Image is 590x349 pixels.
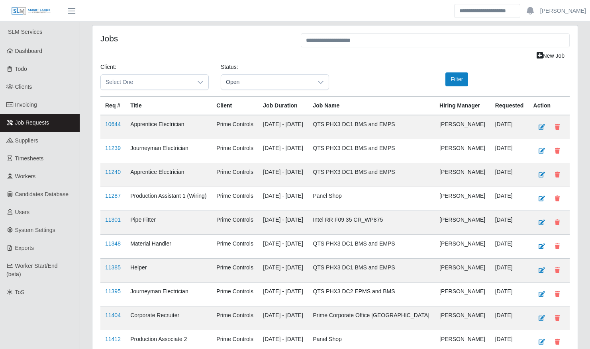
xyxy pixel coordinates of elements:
[105,264,121,271] a: 11385
[105,240,121,247] a: 11348
[105,193,121,199] a: 11287
[15,84,32,90] span: Clients
[258,97,308,115] th: Job Duration
[308,187,435,211] td: Panel Shop
[490,259,529,283] td: [DATE]
[125,163,212,187] td: Apprentice Electrician
[490,235,529,259] td: [DATE]
[435,115,490,139] td: [PERSON_NAME]
[15,245,34,251] span: Exports
[258,163,308,187] td: [DATE] - [DATE]
[125,283,212,306] td: Journeyman Electrician
[105,121,121,127] a: 10644
[454,4,520,18] input: Search
[258,115,308,139] td: [DATE] - [DATE]
[490,163,529,187] td: [DATE]
[308,139,435,163] td: QTS PHX3 DC1 BMS and EMPS
[490,306,529,330] td: [DATE]
[15,119,49,126] span: Job Requests
[212,187,258,211] td: Prime Controls
[212,211,258,235] td: Prime Controls
[15,48,43,54] span: Dashboard
[15,191,69,197] span: Candidates Database
[105,312,121,318] a: 11404
[490,97,529,115] th: Requested
[125,235,212,259] td: Material Handler
[105,216,121,223] a: 11301
[105,169,121,175] a: 11240
[221,63,238,71] label: Status:
[105,336,121,342] a: 11412
[490,139,529,163] td: [DATE]
[258,235,308,259] td: [DATE] - [DATE]
[11,7,51,16] img: SLM Logo
[221,75,313,90] span: Open
[540,7,586,15] a: [PERSON_NAME]
[100,33,289,43] h4: Jobs
[445,72,468,86] button: Filter
[125,97,212,115] th: Title
[212,306,258,330] td: Prime Controls
[308,306,435,330] td: Prime Corporate Office [GEOGRAPHIC_DATA]
[435,259,490,283] td: [PERSON_NAME]
[258,211,308,235] td: [DATE] - [DATE]
[15,209,30,215] span: Users
[15,101,37,108] span: Invoicing
[15,137,38,144] span: Suppliers
[105,288,121,294] a: 11395
[490,115,529,139] td: [DATE]
[435,306,490,330] td: [PERSON_NAME]
[308,115,435,139] td: QTS PHX3 DC1 BMS and EMPS
[212,97,258,115] th: Client
[212,235,258,259] td: Prime Controls
[258,283,308,306] td: [DATE] - [DATE]
[258,259,308,283] td: [DATE] - [DATE]
[435,235,490,259] td: [PERSON_NAME]
[258,306,308,330] td: [DATE] - [DATE]
[258,139,308,163] td: [DATE] - [DATE]
[15,289,25,295] span: ToS
[435,187,490,211] td: [PERSON_NAME]
[212,163,258,187] td: Prime Controls
[101,75,192,90] span: Select One
[15,155,44,162] span: Timesheets
[435,283,490,306] td: [PERSON_NAME]
[308,235,435,259] td: QTS PHX3 DC1 BMS and EMPS
[125,259,212,283] td: Helper
[308,211,435,235] td: Intel RR F09 35 CR_WP875
[490,187,529,211] td: [DATE]
[100,97,125,115] th: Req #
[529,97,570,115] th: Action
[6,263,58,277] span: Worker Start/End (beta)
[212,283,258,306] td: Prime Controls
[212,259,258,283] td: Prime Controls
[308,259,435,283] td: QTS PHX3 DC1 BMS and EMPS
[125,187,212,211] td: Production Assistant 1 (Wiring)
[435,211,490,235] td: [PERSON_NAME]
[435,163,490,187] td: [PERSON_NAME]
[308,163,435,187] td: QTS PHX3 DC1 BMS and EMPS
[15,173,36,179] span: Workers
[15,66,27,72] span: Todo
[125,211,212,235] td: Pipe Fitter
[435,97,490,115] th: Hiring Manager
[308,97,435,115] th: Job Name
[125,115,212,139] td: Apprentice Electrician
[308,283,435,306] td: QTS PHX3 DC2 EPMS and BMS
[125,139,212,163] td: Journeyman Electrician
[125,306,212,330] td: Corporate Recruiter
[105,145,121,151] a: 11239
[490,283,529,306] td: [DATE]
[435,139,490,163] td: [PERSON_NAME]
[100,63,116,71] label: Client:
[212,115,258,139] td: Prime Controls
[490,211,529,235] td: [DATE]
[8,29,42,35] span: SLM Services
[15,227,55,233] span: System Settings
[531,49,570,63] a: New Job
[258,187,308,211] td: [DATE] - [DATE]
[212,139,258,163] td: Prime Controls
